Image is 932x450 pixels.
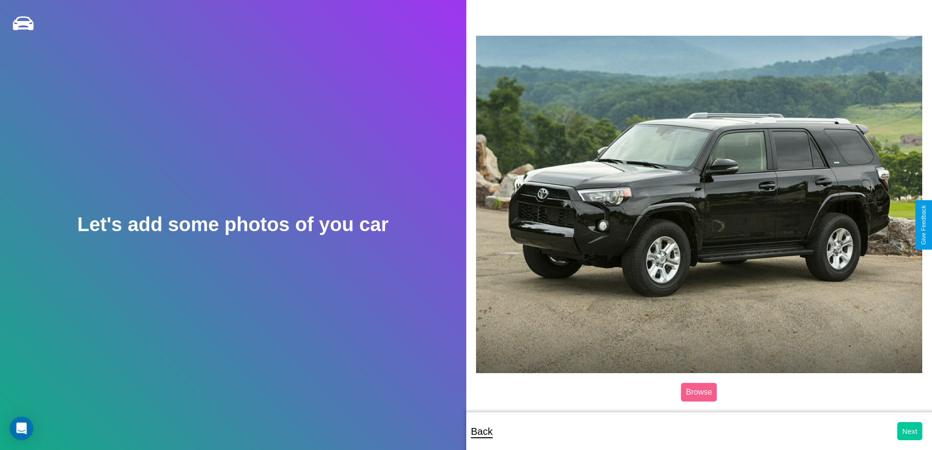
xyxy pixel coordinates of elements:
h2: Let's add some photos of you car [77,213,388,236]
img: posted [476,36,923,373]
div: Open Intercom Messenger [10,417,33,440]
div: Give Feedback [920,205,927,245]
p: Back [471,423,493,440]
label: Browse [681,383,717,402]
button: Next [897,422,922,440]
